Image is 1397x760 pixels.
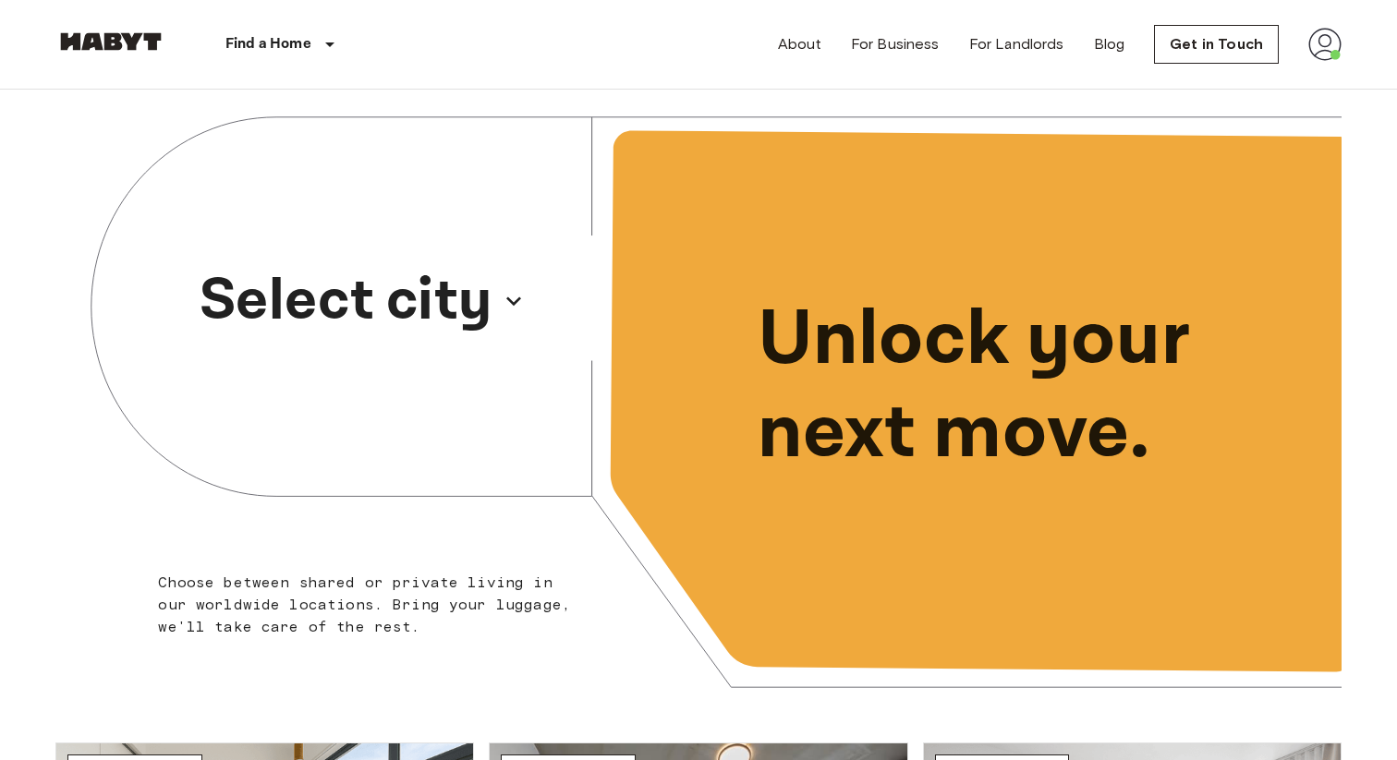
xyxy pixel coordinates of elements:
p: Find a Home [225,33,311,55]
a: Blog [1094,33,1125,55]
button: Select city [192,251,533,351]
p: Select city [200,257,492,345]
img: Habyt [55,32,166,51]
img: avatar [1308,28,1342,61]
a: For Business [851,33,940,55]
a: Get in Touch [1154,25,1279,64]
p: Unlock your next move. [758,294,1312,480]
p: Choose between shared or private living in our worldwide locations. Bring your luggage, we'll tak... [158,572,582,638]
a: About [778,33,821,55]
a: For Landlords [969,33,1064,55]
